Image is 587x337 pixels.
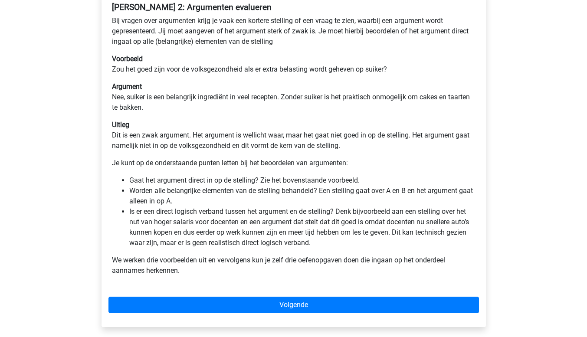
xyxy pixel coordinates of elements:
[112,158,476,168] p: Je kunt op de onderstaande punten letten bij het beoordelen van argumenten:
[112,121,129,129] b: Uitleg
[112,82,142,91] b: Argument
[129,175,476,186] li: Gaat het argument direct in op de stelling? Zie het bovenstaande voorbeeld.
[112,54,476,75] p: Zou het goed zijn voor de volksgezondheid als er extra belasting wordt geheven op suiker?
[112,2,272,12] b: [PERSON_NAME] 2: Argumenten evalueren
[112,16,476,47] p: Bij vragen over argumenten krijg je vaak een kortere stelling of een vraag te zien, waarbij een a...
[112,82,476,113] p: Nee, suiker is een belangrijk ingrediënt in veel recepten. Zonder suiker is het praktisch onmogel...
[112,55,143,63] b: Voorbeeld
[112,120,476,151] p: Dit is een zwak argument. Het argument is wellicht waar, maar het gaat niet goed in op de stellin...
[129,206,476,248] li: Is er een direct logisch verband tussen het argument en de stelling? Denk bijvoorbeeld aan een st...
[129,186,476,206] li: Worden alle belangrijke elementen van de stelling behandeld? Een stelling gaat over A en B en het...
[108,297,479,313] a: Volgende
[112,255,476,276] p: We werken drie voorbeelden uit en vervolgens kun je zelf drie oefenopgaven doen die ingaan op het...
